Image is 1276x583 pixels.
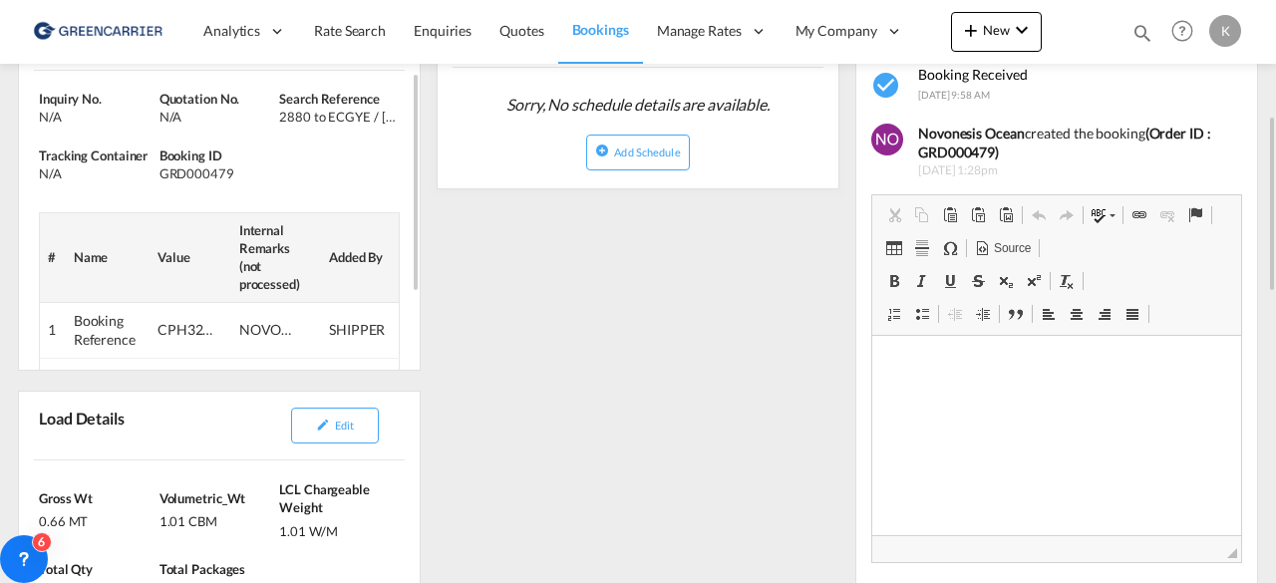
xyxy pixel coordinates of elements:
a: Source [969,235,1037,261]
td: Booking Reference [66,302,150,358]
th: Internal Remarks (not processed) [231,212,321,302]
span: Rate Search [314,22,386,39]
th: # [40,212,66,302]
div: NOVONESIS [239,320,299,340]
a: Unlink [1153,202,1181,228]
div: K [1209,15,1241,47]
a: Block Quote [1002,301,1030,327]
a: Strikethrough [964,268,992,294]
div: 1.01 CBM [159,507,275,530]
span: LCL Chargeable Weight [279,481,370,515]
a: Table [880,235,908,261]
md-icon: icon-plus 400-fg [959,18,983,42]
span: Booking ID [159,147,222,163]
th: Added By [321,212,399,302]
a: Link (Ctrl+K) [1125,202,1153,228]
md-icon: icon-checkbox-marked-circle [871,70,903,102]
a: Align Left [1035,301,1063,327]
span: Volumetric_Wt [159,490,246,506]
div: Load Details [34,400,133,451]
a: Undo (Ctrl+Z) [1025,202,1053,228]
span: Total Packages [159,561,246,577]
a: Cut (Ctrl+X) [880,202,908,228]
span: Inquiry No. [39,91,102,107]
a: Bold (Ctrl+B) [880,268,908,294]
button: icon-pencilEdit [291,408,379,443]
div: created the booking [918,124,1244,162]
th: Name [66,212,150,302]
span: Source [991,240,1031,257]
div: 0.66 MT [39,507,155,530]
span: Enquiries [414,22,472,39]
a: Copy (Ctrl+C) [908,202,936,228]
img: Ygrk3AAAABklEQVQDAFF8c5fyQb5PAAAAAElFTkSuQmCC [871,124,903,155]
button: icon-plus-circleAdd Schedule [586,135,689,170]
a: Anchor [1181,202,1209,228]
md-icon: icon-plus-circle [595,144,609,157]
a: Insert/Remove Bulleted List [908,301,936,327]
td: 2 [40,358,66,452]
a: Paste (Ctrl+V) [936,202,964,228]
span: Analytics [203,21,260,41]
a: Align Right [1091,301,1118,327]
span: My Company [796,21,877,41]
span: Add Schedule [614,146,680,158]
span: Total Qty [39,561,93,577]
a: Paste from Word [992,202,1020,228]
th: Value [150,212,231,302]
a: Increase Indent [969,301,997,327]
span: Resize [1227,548,1237,558]
a: Justify [1118,301,1146,327]
span: Quotes [499,22,543,39]
span: Help [1165,14,1199,48]
a: Paste as plain text (Ctrl+Shift+V) [964,202,992,228]
td: SHIPPER [321,358,399,452]
a: Underline (Ctrl+U) [936,268,964,294]
a: Insert Horizontal Line [908,235,936,261]
a: Italic (Ctrl+I) [908,268,936,294]
a: Superscript [1020,268,1048,294]
span: Search Reference [279,91,379,107]
span: Manage Rates [657,21,742,41]
span: [DATE] 1:28pm [918,162,1244,179]
div: N/A [39,108,155,126]
img: b0b18ec08afe11efb1d4932555f5f09d.png [30,9,164,54]
a: Remove Format [1053,268,1081,294]
span: Edit [335,419,354,432]
a: Spell Check As You Type [1086,202,1120,228]
div: icon-magnify [1131,22,1153,52]
a: Subscript [992,268,1020,294]
span: New [959,22,1034,38]
span: Sorry, No schedule details are available. [498,86,778,124]
a: Decrease Indent [941,301,969,327]
md-icon: icon-pencil [316,418,330,432]
md-icon: icon-magnify [1131,22,1153,44]
td: Expected Origin Ready Date [66,358,150,452]
div: Help [1165,14,1209,50]
md-icon: icon-chevron-down [1010,18,1034,42]
td: 1 [40,302,66,358]
a: Insert Special Character [936,235,964,261]
div: 2880 to ECGYE / 8 Sep 2025 [279,108,395,126]
div: GRD000479 [159,164,275,182]
a: Redo (Ctrl+Y) [1053,202,1081,228]
span: Tracking Container [39,147,148,163]
span: Quotation No. [159,91,240,107]
span: Booking Received [918,66,1028,83]
div: N/A [39,164,155,182]
a: Center [1063,301,1091,327]
button: icon-plus 400-fgNewicon-chevron-down [951,12,1042,52]
div: CPH32106794 [158,320,217,340]
a: Insert/Remove Numbered List [880,301,908,327]
iframe: Editor, editor6 [872,336,1241,535]
td: SHIPPER [321,302,399,358]
span: Bookings [572,21,629,38]
span: [DATE] 9:58 AM [918,89,990,101]
span: Gross Wt [39,490,93,506]
div: N/A [159,108,275,126]
div: 1.01 W/M [279,517,395,540]
b: Novonesis Ocean [918,125,1025,142]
